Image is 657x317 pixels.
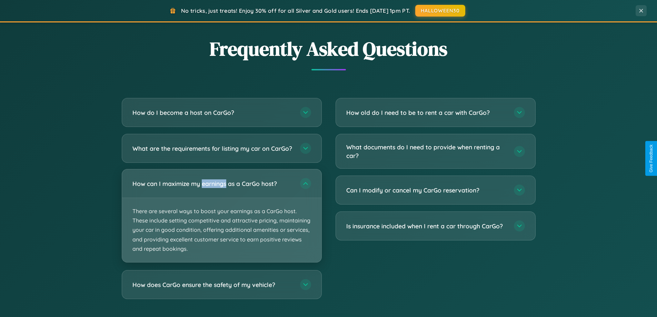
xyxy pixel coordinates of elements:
h3: What documents do I need to provide when renting a car? [346,143,507,160]
p: There are several ways to boost your earnings as a CarGo host. These include setting competitive ... [122,198,321,262]
h3: Can I modify or cancel my CarGo reservation? [346,186,507,195]
h3: How can I maximize my earnings as a CarGo host? [132,179,293,188]
h3: How old do I need to be to rent a car with CarGo? [346,108,507,117]
h3: How do I become a host on CarGo? [132,108,293,117]
h3: Is insurance included when I rent a car through CarGo? [346,222,507,230]
span: No tricks, just treats! Enjoy 30% off for all Silver and Gold users! Ends [DATE] 1pm PT. [181,7,410,14]
h3: What are the requirements for listing my car on CarGo? [132,144,293,153]
h3: How does CarGo ensure the safety of my vehicle? [132,280,293,289]
h2: Frequently Asked Questions [122,36,536,62]
div: Give Feedback [649,145,654,172]
button: HALLOWEEN30 [415,5,465,17]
